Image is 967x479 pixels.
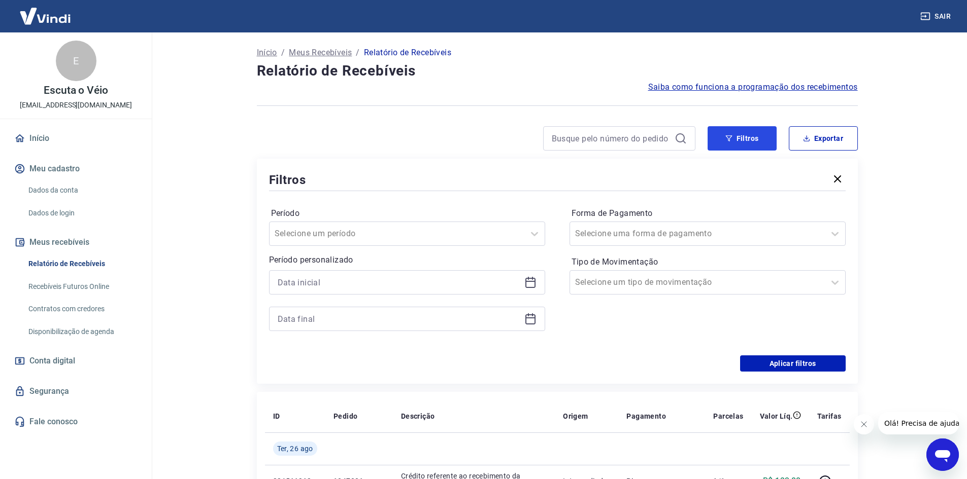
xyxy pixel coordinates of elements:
[257,47,277,59] a: Início
[12,158,140,180] button: Meu cadastro
[277,444,313,454] span: Ter, 26 ago
[257,61,858,81] h4: Relatório de Recebíveis
[817,411,842,421] p: Tarifas
[740,355,846,372] button: Aplicar filtros
[24,180,140,201] a: Dados da conta
[24,203,140,224] a: Dados de login
[281,47,285,59] p: /
[926,438,959,471] iframe: Botão para abrir a janela de mensagens
[789,126,858,151] button: Exportar
[271,207,543,219] label: Período
[12,350,140,372] a: Conta digital
[278,275,520,290] input: Data inicial
[56,41,96,81] div: E
[708,126,777,151] button: Filtros
[572,207,844,219] label: Forma de Pagamento
[24,276,140,297] a: Recebíveis Futuros Online
[878,412,959,434] iframe: Mensagem da empresa
[334,411,357,421] p: Pedido
[24,253,140,274] a: Relatório de Recebíveis
[44,85,108,96] p: Escuta o Véio
[6,7,85,15] span: Olá! Precisa de ajuda?
[24,299,140,319] a: Contratos com credores
[572,256,844,268] label: Tipo de Movimentação
[401,411,435,421] p: Descrição
[273,411,280,421] p: ID
[648,81,858,93] a: Saiba como funciona a programação dos recebimentos
[854,414,874,434] iframe: Fechar mensagem
[626,411,666,421] p: Pagamento
[552,131,671,146] input: Busque pelo número do pedido
[760,411,793,421] p: Valor Líq.
[12,231,140,253] button: Meus recebíveis
[278,311,520,326] input: Data final
[12,127,140,150] a: Início
[918,7,955,26] button: Sair
[563,411,588,421] p: Origem
[12,411,140,433] a: Fale conosco
[29,354,75,368] span: Conta digital
[12,380,140,402] a: Segurança
[364,47,451,59] p: Relatório de Recebíveis
[269,172,307,188] h5: Filtros
[713,411,743,421] p: Parcelas
[20,100,132,110] p: [EMAIL_ADDRESS][DOMAIN_NAME]
[269,254,545,266] p: Período personalizado
[12,1,78,31] img: Vindi
[356,47,359,59] p: /
[289,47,352,59] a: Meus Recebíveis
[24,321,140,342] a: Disponibilização de agenda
